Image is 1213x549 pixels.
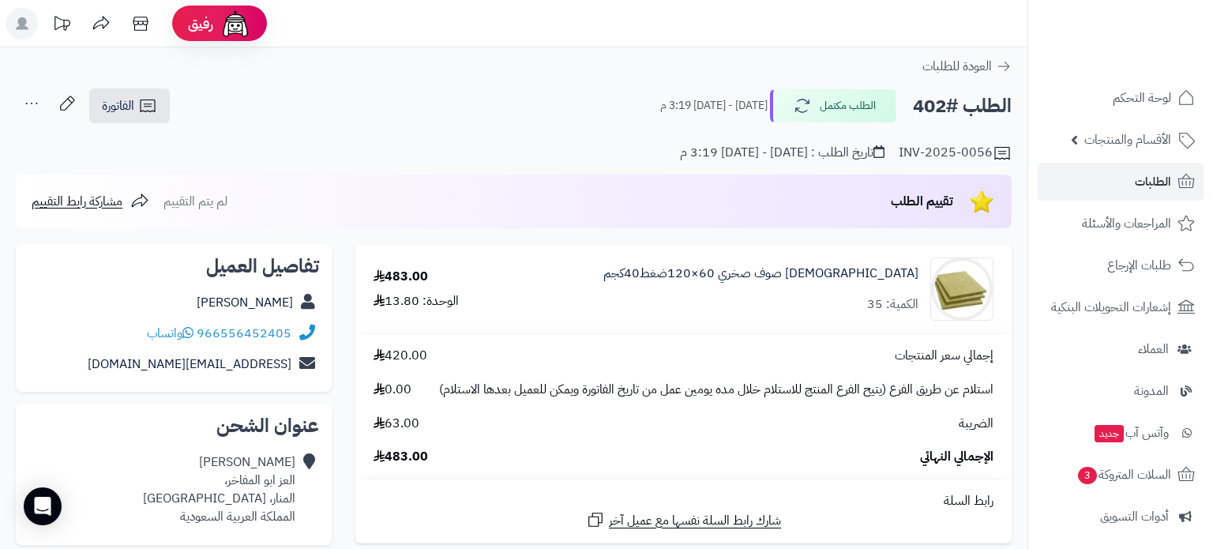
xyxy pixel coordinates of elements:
[28,257,319,276] h2: تفاصيل العميل
[1095,425,1124,442] span: جديد
[188,14,213,33] span: رفيق
[922,57,1012,76] a: العودة للطلبات
[1082,212,1171,235] span: المراجعات والأسئلة
[1038,163,1204,201] a: الطلبات
[89,88,170,123] a: الفاتورة
[32,192,122,211] span: مشاركة رابط التقييم
[374,347,427,365] span: 420.00
[922,57,992,76] span: العودة للطلبات
[197,324,291,343] a: 966556452405
[660,98,768,114] small: [DATE] - [DATE] 3:19 م
[1038,498,1204,536] a: أدوات التسويق
[163,192,227,211] span: لم يتم التقييم
[32,192,149,211] a: مشاركة رابط التقييم
[374,415,419,433] span: 63.00
[362,492,1005,510] div: رابط السلة
[102,96,134,115] span: الفاتورة
[895,347,993,365] span: إجمالي سعر المنتجات
[959,415,993,433] span: الضريبة
[1038,414,1204,452] a: وآتس آبجديد
[867,295,918,314] div: الكمية: 35
[1038,330,1204,368] a: العملاء
[1078,467,1097,484] span: 3
[28,416,319,435] h2: عنوان الشحن
[88,355,291,374] a: [EMAIL_ADDRESS][DOMAIN_NAME]
[1038,246,1204,284] a: طلبات الإرجاع
[1093,422,1169,444] span: وآتس آب
[374,268,428,286] div: 483.00
[891,192,953,211] span: تقييم الطلب
[1038,288,1204,326] a: إشعارات التحويلات البنكية
[920,448,993,466] span: الإجمالي النهائي
[1084,129,1171,151] span: الأقسام والمنتجات
[1100,506,1169,528] span: أدوات التسويق
[1113,87,1171,109] span: لوحة التحكم
[1106,37,1198,70] img: logo-2.png
[1107,254,1171,276] span: طلبات الإرجاع
[24,487,62,525] div: Open Intercom Messenger
[680,144,884,162] div: تاريخ الطلب : [DATE] - [DATE] 3:19 م
[374,292,459,310] div: الوحدة: 13.80
[931,258,993,321] img: 1692279947-download%20-%202023-08-17T164112.501-90x90.jpeg
[1038,456,1204,494] a: السلات المتروكة3
[1134,380,1169,402] span: المدونة
[374,448,428,466] span: 483.00
[913,90,1012,122] h2: الطلب #402
[899,144,1012,163] div: INV-2025-0056
[1051,296,1171,318] span: إشعارات التحويلات البنكية
[609,512,781,530] span: شارك رابط السلة نفسها مع عميل آخر
[1038,205,1204,243] a: المراجعات والأسئلة
[1038,372,1204,410] a: المدونة
[439,381,993,399] span: استلام عن طريق الفرع (يتيح الفرع المنتج للاستلام خلال مده يومين عمل من تاريخ الفاتورة ويمكن للعمي...
[42,8,81,43] a: تحديثات المنصة
[1038,79,1204,117] a: لوحة التحكم
[220,8,251,39] img: ai-face.png
[143,453,295,525] div: [PERSON_NAME] العز ابو المفاخر، المنار، [GEOGRAPHIC_DATA] المملكة العربية السعودية
[1076,464,1171,486] span: السلات المتروكة
[770,89,896,122] button: الطلب مكتمل
[586,510,781,530] a: شارك رابط السلة نفسها مع عميل آخر
[603,265,918,283] a: [DEMOGRAPHIC_DATA] صوف صخري 60×120ضغط40كجم
[197,293,293,312] a: [PERSON_NAME]
[147,324,193,343] a: واتساب
[1135,171,1171,193] span: الطلبات
[374,381,411,399] span: 0.00
[1138,338,1169,360] span: العملاء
